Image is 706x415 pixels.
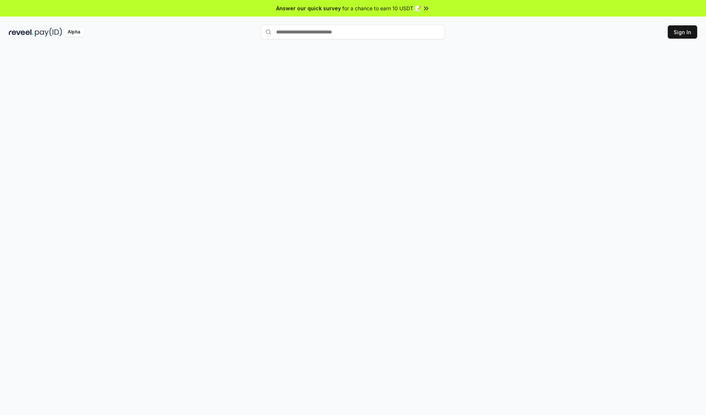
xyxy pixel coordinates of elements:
span: Answer our quick survey [276,4,341,12]
img: pay_id [35,28,62,37]
div: Alpha [64,28,84,37]
span: for a chance to earn 10 USDT 📝 [342,4,421,12]
img: reveel_dark [9,28,33,37]
button: Sign In [668,25,697,39]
